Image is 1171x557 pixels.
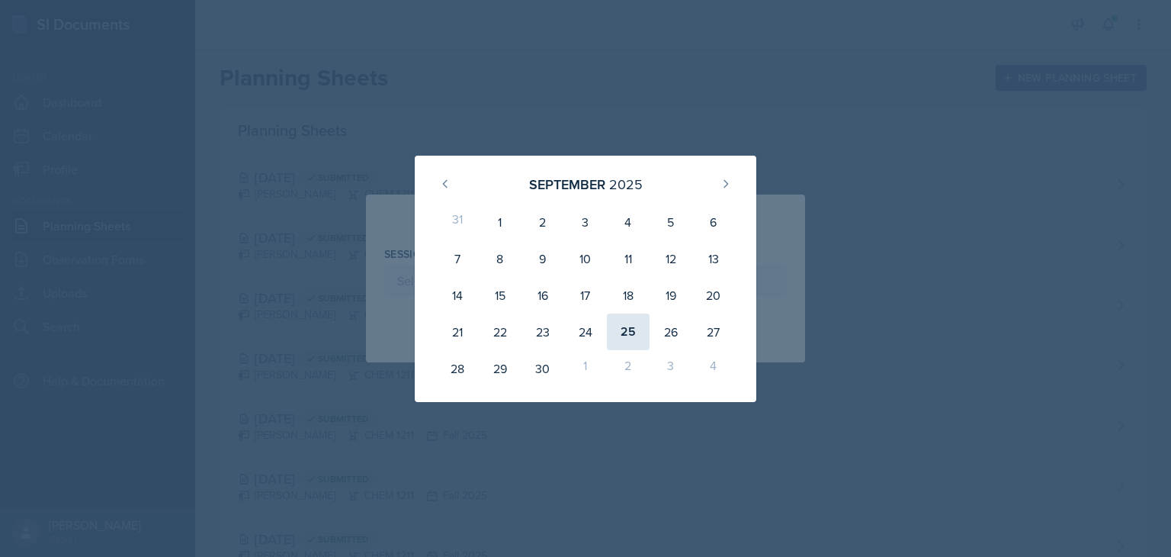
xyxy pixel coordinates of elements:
div: 25 [607,314,650,350]
div: 20 [692,277,735,314]
div: 13 [692,240,735,277]
div: 4 [692,350,735,387]
div: 24 [564,314,607,350]
div: 1 [479,204,521,240]
div: 7 [436,240,479,277]
div: 14 [436,277,479,314]
div: 21 [436,314,479,350]
div: 31 [436,204,479,240]
div: 23 [521,314,564,350]
div: 4 [607,204,650,240]
div: 5 [650,204,692,240]
div: 26 [650,314,692,350]
div: 8 [479,240,521,277]
div: 2 [521,204,564,240]
div: 15 [479,277,521,314]
div: 6 [692,204,735,240]
div: 3 [650,350,692,387]
div: 17 [564,277,607,314]
div: 1 [564,350,607,387]
div: 2 [607,350,650,387]
div: 16 [521,277,564,314]
div: 30 [521,350,564,387]
div: 9 [521,240,564,277]
div: 11 [607,240,650,277]
div: 18 [607,277,650,314]
div: 3 [564,204,607,240]
div: 22 [479,314,521,350]
div: 10 [564,240,607,277]
div: 29 [479,350,521,387]
div: 28 [436,350,479,387]
div: 12 [650,240,692,277]
div: September [529,174,605,195]
div: 2025 [609,174,643,195]
div: 19 [650,277,692,314]
div: 27 [692,314,735,350]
